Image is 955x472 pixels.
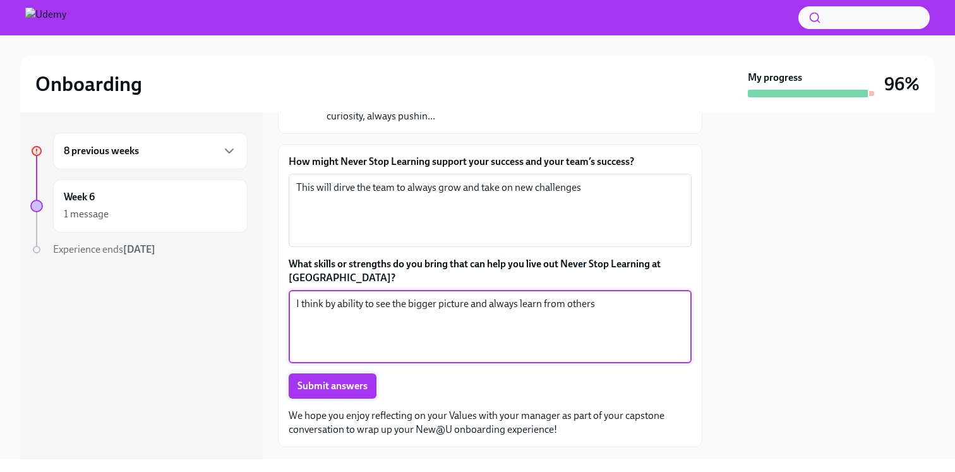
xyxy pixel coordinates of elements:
div: 1 message [64,207,109,221]
textarea: This will dirve the team to always grow and take on new challenges [296,180,684,241]
a: Week 61 message [30,179,248,233]
p: We hope you enjoy reflecting on your Values with your manager as part of your capstone conversati... [289,409,692,437]
img: Udemy [25,8,66,28]
h3: 96% [884,73,920,95]
strong: [DATE] [123,243,155,255]
strong: My progress [748,71,802,85]
label: What skills or strengths do you bring that can help you live out Never Stop Learning at [GEOGRAPH... [289,257,692,285]
button: Submit answers [289,373,376,399]
h2: Onboarding [35,71,142,97]
label: How might Never Stop Learning support your success and your team’s success? [289,155,692,169]
textarea: I think by ability to see the bigger picture and always learn from others [296,296,684,357]
span: Submit answers [297,380,368,392]
div: 8 previous weeks [53,133,248,169]
h6: 8 previous weeks [64,144,139,158]
span: Experience ends [53,243,155,255]
h6: Week 6 [64,190,95,204]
